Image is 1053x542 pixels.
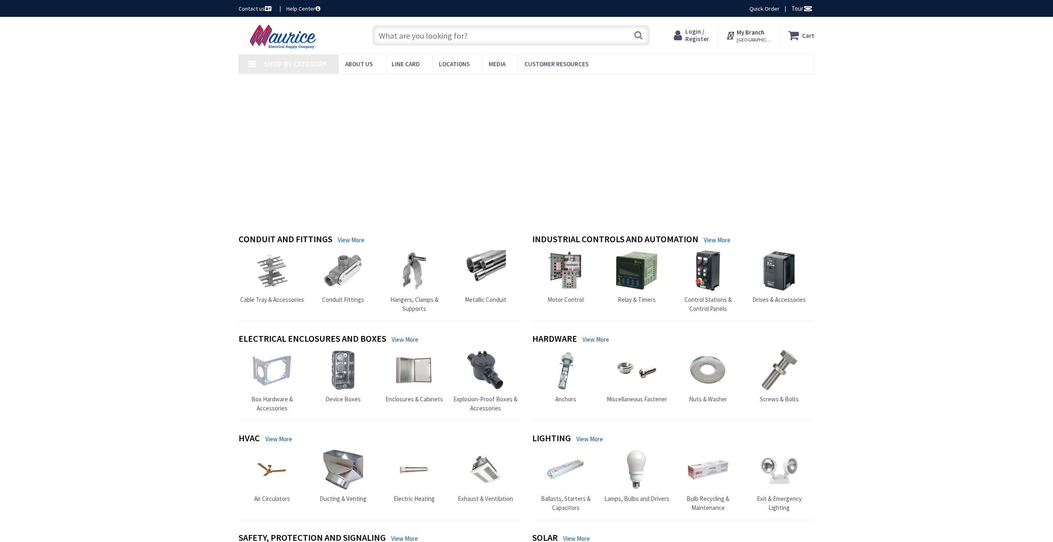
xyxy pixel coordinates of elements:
a: Quick Order [749,5,779,13]
h4: Lighting [532,433,571,445]
img: Drives & Accessories [758,250,800,291]
span: Air Circulators [254,495,290,503]
a: Relay & Timers Relay & Timers [616,250,657,304]
span: Tour [791,5,812,12]
span: Box Hardware & Accessories [251,395,293,412]
span: Login / Register [685,28,709,43]
img: Air Circulators [251,449,292,490]
span: Metallic Conduit [465,296,506,303]
img: Exhaust & Ventilation [465,449,506,490]
span: About us [345,60,373,68]
h4: Industrial Controls and Automation [532,234,698,246]
img: Box Hardware & Accessories [251,350,292,391]
a: Login / Register [674,28,709,43]
a: Help Center [286,5,320,13]
span: Control Stations & Control Panels [684,296,732,312]
img: Miscellaneous Fastener [616,350,657,391]
a: Ballasts, Starters & Capacitors Ballasts, Starters & Capacitors [532,449,599,512]
a: Screws & Bolts Screws & Bolts [758,350,800,403]
a: View More [265,435,292,443]
a: Metallic Conduit Metallic Conduit [465,250,506,304]
h4: Conduit and Fittings [239,234,332,246]
a: Cable Tray & Accessories Cable Tray & Accessories [240,250,304,304]
img: Device Boxes [322,350,364,391]
span: Explosion-Proof Boxes & Accessories [453,395,517,412]
span: Anchors [555,395,576,403]
a: Miscellaneous Fastener Miscellaneous Fastener [607,350,667,403]
img: Hangers, Clamps & Supports [394,250,435,291]
a: Cart [788,28,814,43]
a: Enclosures & Cabinets Enclosures & Cabinets [385,350,443,403]
span: Cable Tray & Accessories [240,296,304,303]
a: Device Boxes Device Boxes [322,350,364,403]
a: Bulb Recycling & Maintenance Bulb Recycling & Maintenance [674,449,742,512]
a: Motor Control Motor Control [545,250,586,304]
span: Device Boxes [325,395,361,403]
img: Explosion-Proof Boxes & Accessories [465,350,506,391]
img: Motor Control [545,250,586,291]
img: Enclosures & Cabinets [394,350,435,391]
a: Conduit Fittings Conduit Fittings [322,250,364,304]
a: Electric Heating Electric Heating [394,449,435,503]
a: Air Circulators Air Circulators [251,449,292,503]
span: Customer Resources [524,60,589,68]
a: Lamps, Bulbs and Drivers Lamps, Bulbs and Drivers [604,449,669,503]
a: Explosion-Proof Boxes & Accessories Explosion-Proof Boxes & Accessories [452,350,520,412]
span: Nuts & Washer [689,395,727,403]
span: Ballasts, Starters & Capacitors [541,495,591,511]
span: Media [489,60,506,68]
h4: Hardware [532,334,577,345]
span: Miscellaneous Fastener [607,395,667,403]
h4: HVAC [239,433,260,445]
span: Hangers, Clamps & Supports [390,296,438,312]
span: Bulb Recycling & Maintenance [687,495,729,511]
strong: My Branch [737,28,764,36]
span: Relay & Timers [618,296,656,303]
img: Lamps, Bulbs and Drivers [616,449,657,490]
div: My Branch [GEOGRAPHIC_DATA], [GEOGRAPHIC_DATA] [726,28,772,43]
a: View More [704,236,731,244]
span: Conduit Fittings [322,296,364,303]
img: Conduit Fittings [322,250,364,291]
img: Control Stations & Control Panels [687,250,728,291]
span: Electric Heating [394,495,435,503]
img: Ducting & Venting [322,449,364,490]
img: Anchors [545,350,586,391]
input: What are you looking for? [372,25,650,46]
a: View More [582,335,609,344]
span: Screws & Bolts [760,395,799,403]
span: Exhaust & Ventilation [458,495,513,503]
span: Ducting & Venting [320,495,366,503]
span: Shop By Category [264,59,327,69]
span: Line Card [392,60,420,68]
span: Enclosures & Cabinets [385,395,443,403]
a: Exhaust & Ventilation Exhaust & Ventilation [458,449,513,503]
a: Hangers, Clamps & Supports Hangers, Clamps & Supports [380,250,448,313]
a: Contact us [239,5,273,13]
span: Motor Control [547,296,584,303]
span: Lamps, Bulbs and Drivers [604,495,669,503]
img: Nuts & Washer [687,350,728,391]
img: Bulb Recycling & Maintenance [687,449,728,490]
a: Ducting & Venting Ducting & Venting [320,449,366,503]
img: Maurice Electrical Supply Company [239,24,329,49]
img: Electric Heating [394,449,435,490]
a: Nuts & Washer Nuts & Washer [687,350,728,403]
img: Cable Tray & Accessories [251,250,292,291]
span: Drives & Accessories [752,296,806,303]
img: Ballasts, Starters & Capacitors [545,449,586,490]
span: [GEOGRAPHIC_DATA], [GEOGRAPHIC_DATA] [737,37,772,43]
span: Locations [439,60,470,68]
a: View More [576,435,603,443]
a: View More [338,236,364,244]
a: Anchors Anchors [545,350,586,403]
a: Drives & Accessories Drives & Accessories [752,250,806,304]
span: Exit & Emergency Lighting [757,495,802,511]
h4: Electrical Enclosures and Boxes [239,334,386,345]
a: Exit & Emergency Lighting Exit & Emergency Lighting [745,449,813,512]
a: Box Hardware & Accessories Box Hardware & Accessories [238,350,306,412]
a: View More [392,335,418,344]
img: Screws & Bolts [758,350,800,391]
strong: Cart [802,28,814,43]
img: Exit & Emergency Lighting [758,449,800,490]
